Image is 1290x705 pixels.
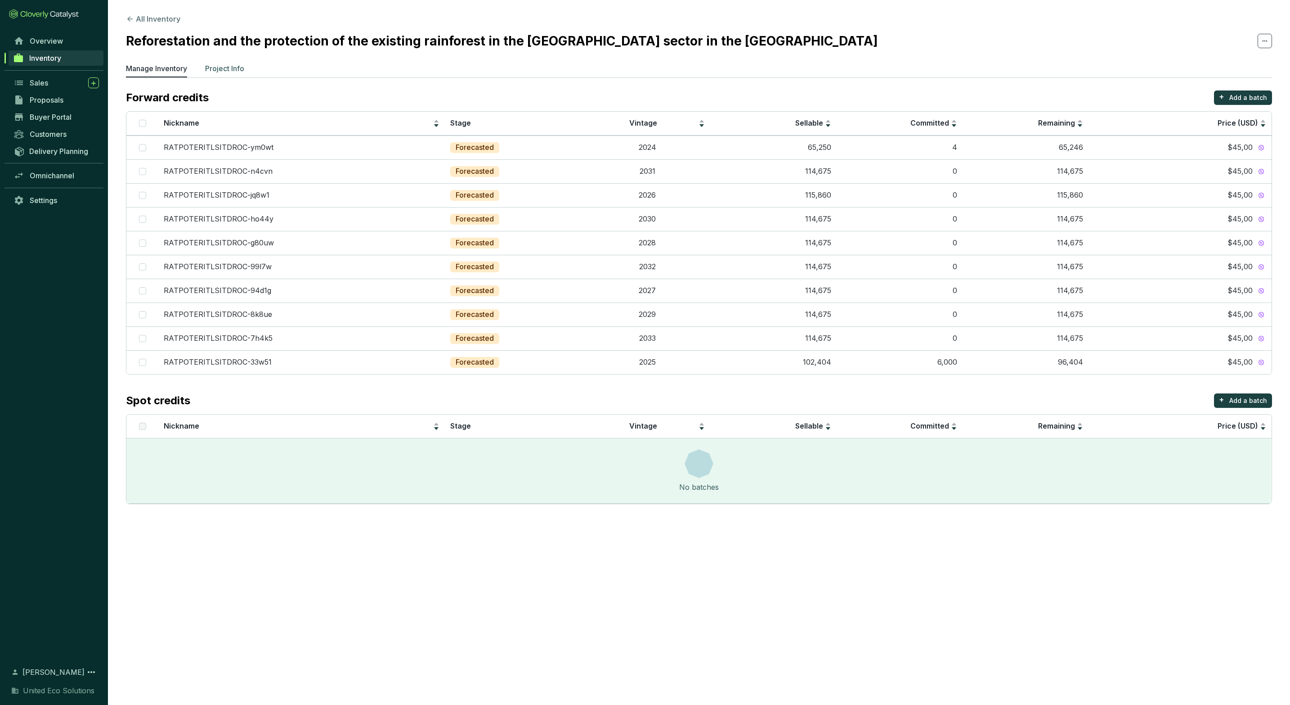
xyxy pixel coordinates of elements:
td: 115,860 [963,183,1088,207]
p: Add a batch [1229,396,1267,405]
th: Stage [445,112,585,136]
a: Omnichannel [9,168,103,183]
td: 2033 [584,326,710,350]
td: 0 [837,279,963,303]
p: Spot credits [126,393,190,408]
span: Vintage [629,118,657,127]
p: Forecasted [456,310,494,320]
td: 114,675 [710,255,836,279]
td: 114,675 [710,326,836,350]
p: Forecasted [456,143,494,153]
span: Settings [30,196,57,205]
td: 2024 [584,136,710,159]
span: $45,00 [1227,286,1253,296]
p: Add a batch [1229,93,1267,102]
span: Price (USD) [1218,118,1258,127]
td: 0 [837,231,963,255]
span: Remaining [1038,118,1075,127]
span: Sales [30,78,48,87]
p: Forecasted [456,286,494,296]
p: Forecasted [456,214,494,224]
p: Project Info [205,63,244,74]
span: $45,00 [1227,143,1253,153]
a: Overview [9,33,103,49]
span: Inventory [29,54,61,63]
span: United Eco Solutions [23,685,94,696]
td: 2032 [584,255,710,279]
span: Stage [450,118,471,127]
button: +Add a batch [1214,90,1272,105]
span: $45,00 [1227,357,1253,367]
span: $45,00 [1227,190,1253,200]
span: Buyer Portal [30,113,72,122]
a: Proposals [9,92,103,108]
span: $45,00 [1227,310,1253,320]
p: Forecasted [456,262,494,272]
span: Vintage [629,421,657,430]
td: 2030 [584,207,710,231]
p: Manage Inventory [126,63,187,74]
button: +Add a batch [1214,393,1272,408]
td: 96,404 [963,350,1088,374]
td: 114,675 [963,231,1088,255]
span: Nickname [164,118,199,127]
span: [PERSON_NAME] [22,667,85,678]
td: 114,675 [710,279,836,303]
a: Sales [9,75,103,90]
td: 65,246 [963,136,1088,159]
a: Settings [9,193,103,208]
td: 65,250 [710,136,836,159]
td: 114,675 [963,326,1088,350]
p: + [1219,90,1224,103]
td: 114,675 [710,207,836,231]
td: 0 [837,183,963,207]
td: 114,675 [963,207,1088,231]
td: 2029 [584,303,710,326]
td: 0 [837,159,963,183]
div: No batches [679,482,719,493]
a: Delivery Planning [9,144,103,158]
span: $45,00 [1227,238,1253,248]
span: Remaining [1038,421,1075,430]
td: 114,675 [710,159,836,183]
td: 114,675 [710,231,836,255]
span: Customers [30,130,67,139]
p: Forecasted [456,190,494,200]
p: RATPOTERITLSITDROC-99l7w [164,262,272,272]
span: Committed [910,118,949,127]
p: RATPOTERITLSITDROC-94d1g [164,286,271,296]
td: 2027 [584,279,710,303]
td: 0 [837,255,963,279]
td: 2031 [584,159,710,183]
p: RATPOTERITLSITDROC-jq8w1 [164,190,269,200]
span: Stage [450,421,471,430]
span: Sellable [795,421,823,430]
a: Inventory [9,50,103,66]
p: RATPOTERITLSITDROC-ym0wt [164,143,273,153]
p: RATPOTERITLSITDROC-33w51 [164,357,272,367]
td: 114,675 [963,159,1088,183]
td: 2026 [584,183,710,207]
td: 102,404 [710,350,836,374]
p: Forecasted [456,167,494,176]
td: 114,675 [963,279,1088,303]
span: Omnichannel [30,171,74,180]
button: All Inventory [126,14,180,24]
span: Overview [30,36,63,45]
a: Customers [9,127,103,142]
p: + [1219,393,1224,406]
span: Nickname [164,421,199,430]
span: $45,00 [1227,167,1253,176]
span: Proposals [30,95,63,104]
p: RATPOTERITLSITDROC-7h4k5 [164,334,273,343]
td: 114,675 [963,303,1088,326]
span: Sellable [795,118,823,127]
p: RATPOTERITLSITDROC-ho44y [164,214,273,224]
a: Buyer Portal [9,109,103,125]
td: 2025 [584,350,710,374]
td: 0 [837,303,963,326]
th: Stage [445,415,585,438]
p: Forecasted [456,334,494,343]
span: $45,00 [1227,262,1253,272]
td: 114,675 [710,303,836,326]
